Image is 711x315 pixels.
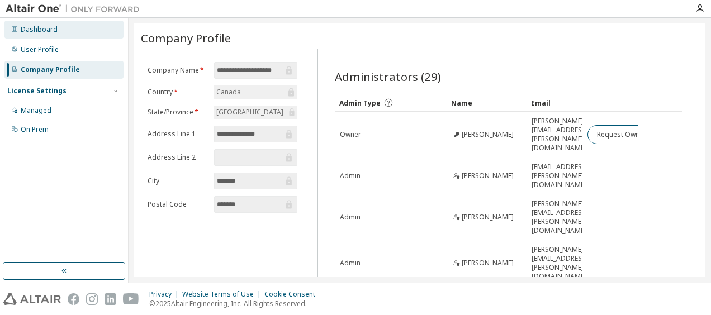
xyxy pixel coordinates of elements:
span: Admin [340,171,361,180]
div: Dashboard [21,25,58,34]
span: [PERSON_NAME][EMAIL_ADDRESS][PERSON_NAME][DOMAIN_NAME] [532,199,588,235]
div: Company Profile [21,65,80,74]
img: youtube.svg [123,293,139,305]
img: facebook.svg [68,293,79,305]
label: Country [148,88,207,97]
span: [EMAIL_ADDRESS][PERSON_NAME][DOMAIN_NAME] [532,163,588,189]
div: Canada [214,85,297,99]
div: License Settings [7,87,67,96]
div: [GEOGRAPHIC_DATA] [214,106,297,119]
div: Managed [21,106,51,115]
div: Cookie Consent [264,290,322,299]
span: Administrators (29) [335,69,441,84]
img: linkedin.svg [105,293,116,305]
span: [PERSON_NAME] [462,213,514,222]
div: Canada [215,86,243,98]
span: [PERSON_NAME][EMAIL_ADDRESS][PERSON_NAME][DOMAIN_NAME] [532,245,588,281]
span: Owner [340,130,361,139]
button: Request Owner Change [587,125,682,144]
label: Company Name [148,66,207,75]
label: City [148,176,207,185]
div: [GEOGRAPHIC_DATA] [215,106,285,118]
img: altair_logo.svg [3,293,61,305]
label: Postal Code [148,200,207,209]
span: [PERSON_NAME] [462,171,514,180]
div: Name [451,94,522,112]
span: Company Profile [141,30,231,46]
div: Email [531,94,578,112]
label: Address Line 2 [148,153,207,162]
div: Privacy [149,290,182,299]
p: © 2025 Altair Engineering, Inc. All Rights Reserved. [149,299,322,308]
img: instagram.svg [86,293,98,305]
span: Admin [340,213,361,222]
div: On Prem [21,125,49,134]
label: State/Province [148,108,207,117]
span: [PERSON_NAME][EMAIL_ADDRESS][PERSON_NAME][DOMAIN_NAME] [532,117,588,152]
div: Website Terms of Use [182,290,264,299]
div: User Profile [21,45,59,54]
span: Admin Type [339,98,381,108]
span: [PERSON_NAME] [462,130,514,139]
span: Admin [340,259,361,268]
label: Address Line 1 [148,130,207,139]
img: Altair One [6,3,145,15]
span: [PERSON_NAME] [462,259,514,268]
